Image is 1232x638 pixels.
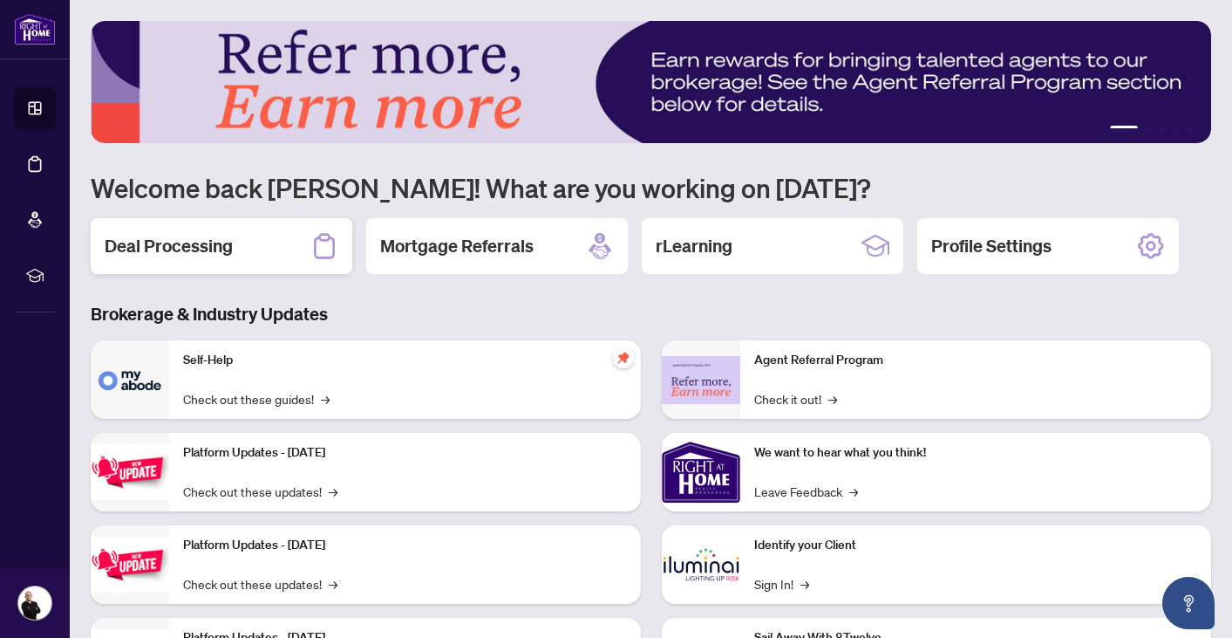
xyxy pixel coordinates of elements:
[800,574,809,593] span: →
[329,574,337,593] span: →
[931,234,1052,258] h2: Profile Settings
[91,537,169,592] img: Platform Updates - July 8, 2025
[1110,126,1138,133] button: 1
[1162,577,1215,629] button: Open asap
[1173,126,1180,133] button: 4
[91,444,169,499] img: Platform Updates - July 21, 2025
[91,21,1211,143] img: Slide 0
[754,443,1198,463] p: We want to hear what you think!
[828,389,837,408] span: →
[754,536,1198,555] p: Identify your Client
[662,433,740,511] img: We want to hear what you think!
[656,234,732,258] h2: rLearning
[754,389,837,408] a: Check it out!→
[18,587,51,620] img: Profile Icon
[380,234,534,258] h2: Mortgage Referrals
[754,482,858,501] a: Leave Feedback→
[91,171,1211,204] h1: Welcome back [PERSON_NAME]! What are you working on [DATE]?
[183,351,627,370] p: Self-Help
[321,389,330,408] span: →
[183,389,330,408] a: Check out these guides!→
[849,482,858,501] span: →
[91,340,169,419] img: Self-Help
[91,302,1211,326] h3: Brokerage & Industry Updates
[14,13,56,45] img: logo
[662,356,740,404] img: Agent Referral Program
[105,234,233,258] h2: Deal Processing
[613,347,634,368] span: pushpin
[183,536,627,555] p: Platform Updates - [DATE]
[183,574,337,593] a: Check out these updates!→
[754,351,1198,370] p: Agent Referral Program
[662,525,740,604] img: Identify your Client
[183,443,627,463] p: Platform Updates - [DATE]
[1159,126,1166,133] button: 3
[183,482,337,501] a: Check out these updates!→
[754,574,809,593] a: Sign In!→
[1187,126,1194,133] button: 5
[329,482,337,501] span: →
[1145,126,1152,133] button: 2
